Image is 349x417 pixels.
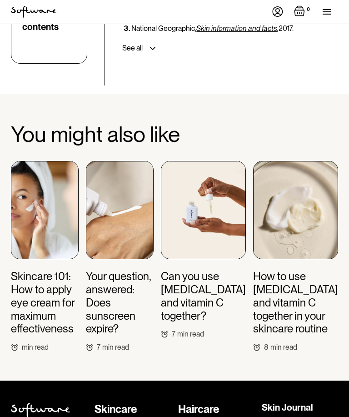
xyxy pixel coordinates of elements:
[11,161,79,352] a: Skincare 101: How to apply eye cream for maximum effectivenessmin read
[294,5,312,18] a: Open cart
[22,343,49,352] div: min read
[277,24,279,33] em: ,
[264,343,269,352] div: 8
[172,330,175,338] div: 7
[11,6,56,18] img: Software Logo
[102,343,129,352] div: min read
[95,403,171,416] div: Skincare
[161,270,246,322] h3: Can you use [MEDICAL_DATA] and vitamin C together?
[196,24,277,33] a: Skin information and facts
[253,270,338,336] h3: How to use [MEDICAL_DATA] and vitamin C together in your skincare routine
[86,161,154,352] a: Your question, answered: Does sunscreen expire?7min read
[122,44,143,53] div: See all
[11,270,79,336] h3: Skincare 101: How to apply eye cream for maximum effectiveness
[253,161,338,352] a: How to use [MEDICAL_DATA] and vitamin C together in your skincare routine8min read
[262,403,313,412] a: Skin Journal
[11,122,338,146] h2: You might also like
[177,330,204,338] div: min read
[178,403,254,416] div: Haircare
[131,24,338,33] li: National Geographic, 2017.
[97,343,100,352] div: 7
[86,270,154,336] h3: Your question, answered: Does sunscreen expire?
[161,161,246,338] a: Can you use [MEDICAL_DATA] and vitamin C together?7min read
[305,5,312,14] div: 0
[270,343,297,352] div: min read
